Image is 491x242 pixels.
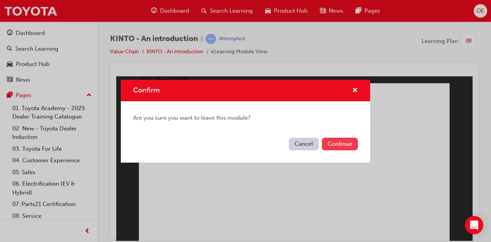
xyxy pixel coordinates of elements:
span: cross-icon [352,87,358,94]
button: Continue [322,138,358,150]
div: Confirm [121,80,370,163]
div: Open Intercom Messenger [465,216,483,234]
button: cross-icon [352,86,358,95]
button: Cancel [289,138,319,150]
span: Confirm [133,86,160,94]
div: Are you sure you want to leave this module? [121,101,370,135]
